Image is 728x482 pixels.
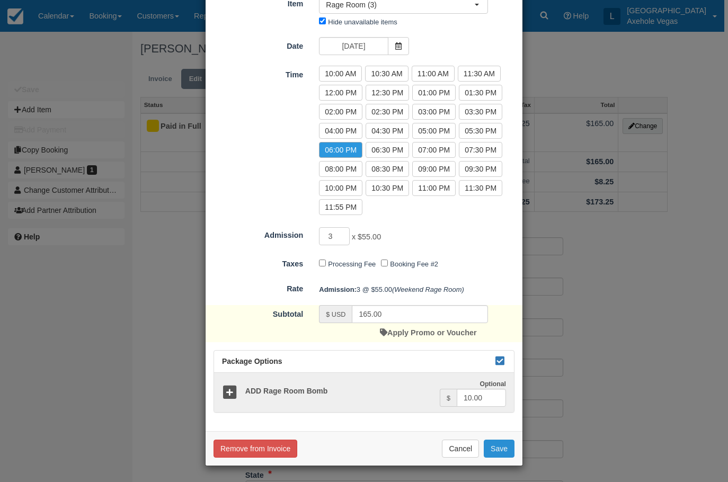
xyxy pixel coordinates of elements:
a: Apply Promo or Voucher [380,328,476,337]
label: 11:55 PM [319,199,362,215]
label: Hide unavailable items [328,18,397,26]
label: 11:30 PM [459,180,502,196]
label: 04:30 PM [366,123,409,139]
label: Processing Fee [328,260,376,268]
label: 06:00 PM [319,142,362,158]
label: 03:00 PM [412,104,456,120]
label: 07:30 PM [459,142,502,158]
label: Date [206,37,311,52]
label: 09:30 PM [459,161,502,177]
label: Booking Fee #2 [390,260,438,268]
label: 08:30 PM [366,161,409,177]
button: Save [484,440,514,458]
label: 04:00 PM [319,123,362,139]
label: 08:00 PM [319,161,362,177]
label: 07:00 PM [412,142,456,158]
label: Admission [206,226,311,241]
label: 03:30 PM [459,104,502,120]
label: 11:30 AM [458,66,501,82]
label: 12:00 PM [319,85,362,101]
label: Rate [206,280,311,294]
h5: ADD Rage Room Bomb [237,387,440,395]
label: 06:30 PM [366,142,409,158]
label: 01:00 PM [412,85,456,101]
input: Admission [319,227,350,245]
label: 11:00 AM [412,66,455,82]
strong: Admission [319,285,357,293]
small: $ [447,395,450,402]
label: Subtotal [206,305,311,320]
label: 11:00 PM [412,180,456,196]
label: 10:00 PM [319,180,362,196]
label: 12:30 PM [366,85,409,101]
strong: Optional [480,380,506,388]
span: x $55.00 [352,233,381,242]
button: Remove from Invoice [214,440,297,458]
label: 05:00 PM [412,123,456,139]
label: Taxes [206,255,311,270]
label: 10:00 AM [319,66,362,82]
label: 02:30 PM [366,104,409,120]
small: $ USD [326,311,345,318]
em: (Weekend Rage Room) [392,285,464,293]
div: 3 @ $55.00 [311,281,522,298]
label: 01:30 PM [459,85,502,101]
a: ADD Rage Room Bomb Optional $ [214,373,514,413]
label: 05:30 PM [459,123,502,139]
label: Time [206,66,311,81]
label: 02:00 PM [319,104,362,120]
button: Cancel [442,440,479,458]
label: 10:30 PM [366,180,409,196]
span: Package Options [222,357,282,365]
label: 10:30 AM [365,66,408,82]
label: 09:00 PM [412,161,456,177]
